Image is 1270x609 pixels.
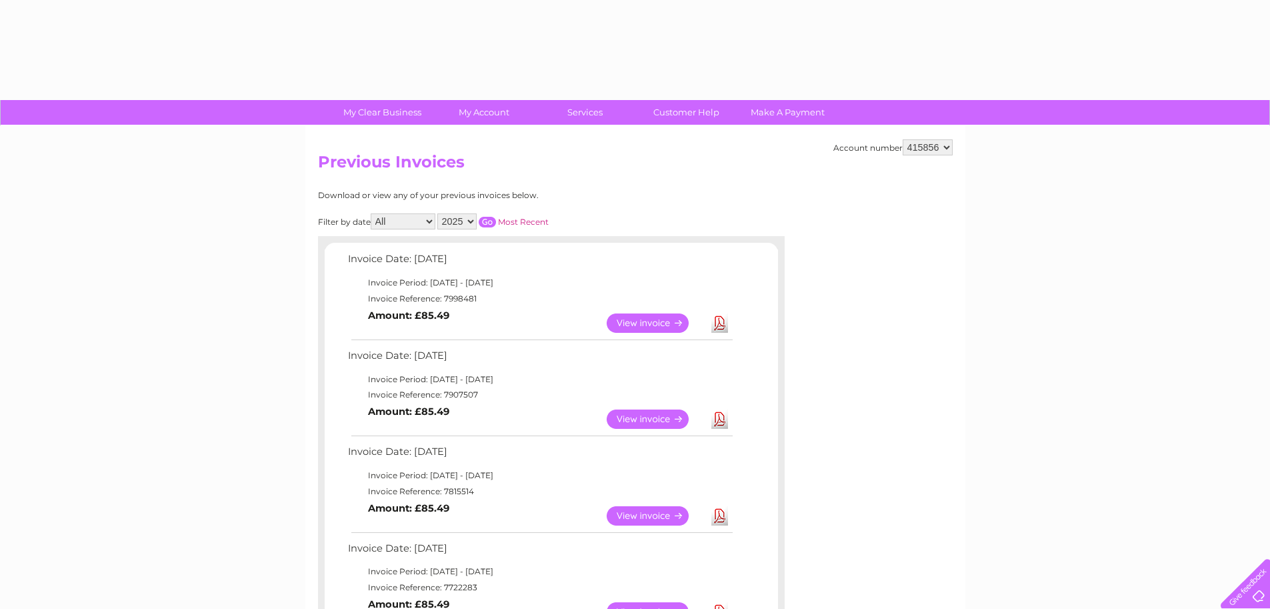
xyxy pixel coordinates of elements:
td: Invoice Date: [DATE] [345,347,735,372]
h2: Previous Invoices [318,153,953,178]
div: Download or view any of your previous invoices below. [318,191,668,200]
a: Download [711,314,728,333]
b: Amount: £85.49 [368,502,449,514]
td: Invoice Period: [DATE] - [DATE] [345,468,735,484]
td: Invoice Date: [DATE] [345,540,735,564]
a: Customer Help [631,100,741,125]
td: Invoice Date: [DATE] [345,250,735,275]
a: Make A Payment [733,100,843,125]
a: Download [711,410,728,429]
a: View [607,410,705,429]
a: My Clear Business [327,100,437,125]
td: Invoice Period: [DATE] - [DATE] [345,275,735,291]
td: Invoice Reference: 7815514 [345,484,735,500]
a: View [607,506,705,526]
a: Most Recent [498,217,549,227]
td: Invoice Reference: 7722283 [345,580,735,596]
a: My Account [429,100,539,125]
a: Services [530,100,640,125]
td: Invoice Period: [DATE] - [DATE] [345,372,735,388]
b: Amount: £85.49 [368,310,449,322]
div: Filter by date [318,213,668,229]
a: View [607,314,705,333]
td: Invoice Reference: 7907507 [345,387,735,403]
b: Amount: £85.49 [368,406,449,418]
td: Invoice Period: [DATE] - [DATE] [345,564,735,580]
td: Invoice Date: [DATE] [345,443,735,468]
div: Account number [833,139,953,155]
td: Invoice Reference: 7998481 [345,291,735,307]
a: Download [711,506,728,526]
